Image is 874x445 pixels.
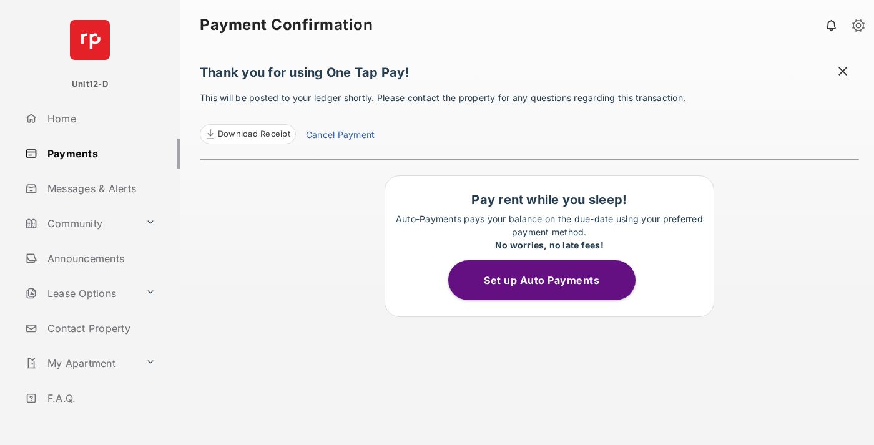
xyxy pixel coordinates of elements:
a: Cancel Payment [306,128,375,144]
strong: Payment Confirmation [200,17,373,32]
a: Download Receipt [200,124,296,144]
a: Set up Auto Payments [448,274,651,286]
a: Lease Options [20,278,140,308]
p: Unit12-D [72,78,108,90]
a: Announcements [20,243,180,273]
a: Payments [20,139,180,169]
h1: Thank you for using One Tap Pay! [200,65,859,86]
p: Auto-Payments pays your balance on the due-date using your preferred payment method. [391,212,707,252]
img: svg+xml;base64,PHN2ZyB4bWxucz0iaHR0cDovL3d3dy53My5vcmcvMjAwMC9zdmciIHdpZHRoPSI2NCIgaGVpZ2h0PSI2NC... [70,20,110,60]
button: Set up Auto Payments [448,260,636,300]
a: F.A.Q. [20,383,180,413]
h1: Pay rent while you sleep! [391,192,707,207]
a: My Apartment [20,348,140,378]
span: Download Receipt [218,128,290,140]
a: Messages & Alerts [20,174,180,203]
a: Contact Property [20,313,180,343]
a: Community [20,208,140,238]
a: Home [20,104,180,134]
div: No worries, no late fees! [391,238,707,252]
p: This will be posted to your ledger shortly. Please contact the property for any questions regardi... [200,91,859,144]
